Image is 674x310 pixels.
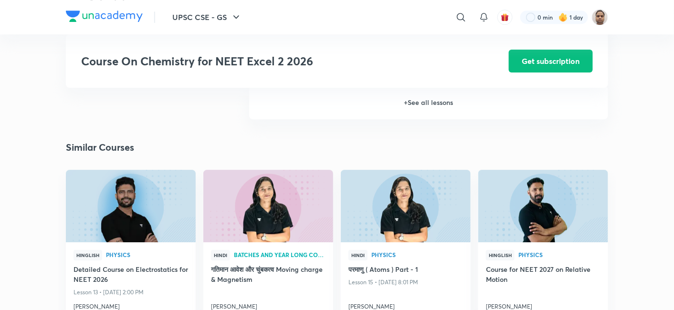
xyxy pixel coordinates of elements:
a: गतिमान आवेश और चुंबकत्व Moving charge & Magnetism [211,264,326,286]
a: Physics [518,252,600,258]
span: Hinglish [486,250,515,260]
a: Batches and Year Long Courses [234,252,326,258]
img: avatar [501,13,509,21]
a: Course for NEET 2027 on Relative Motion [486,264,600,286]
a: new-thumbnail [203,170,333,242]
a: new-thumbnail [66,170,196,242]
span: Physics [371,252,463,258]
img: new-thumbnail [477,169,609,243]
img: Company Logo [66,10,143,22]
img: new-thumbnail [64,169,197,243]
h6: + See all lessons [249,86,608,119]
p: Lesson 15 • [DATE] 8:01 PM [348,276,463,289]
a: new-thumbnail [341,170,471,242]
span: Physics [106,252,188,258]
span: Hindi [348,250,368,260]
a: Company Logo [66,10,143,24]
button: UPSC CSE - GS [167,8,248,27]
span: Batches and Year Long Courses [234,252,326,258]
a: new-thumbnail [478,170,608,242]
a: Physics [106,252,188,258]
img: Shekhar Banerjee [592,9,608,25]
button: avatar [497,10,513,25]
p: Lesson 13 • [DATE] 2:00 PM [74,286,188,299]
span: Hinglish [74,250,102,260]
h2: Similar Courses [66,140,134,155]
a: परमाणु ( Atoms ) Part - 1 [348,264,463,276]
a: Detailed Course on Electrostatics for NEET 2026 [74,264,188,286]
img: new-thumbnail [202,169,334,243]
h3: Course On Chemistry for NEET Excel 2 2026 [81,54,455,68]
span: Hindi [211,250,230,260]
button: Get subscription [509,50,593,72]
a: Physics [371,252,463,258]
img: new-thumbnail [339,169,472,243]
img: streak [558,12,568,22]
span: Physics [518,252,600,258]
